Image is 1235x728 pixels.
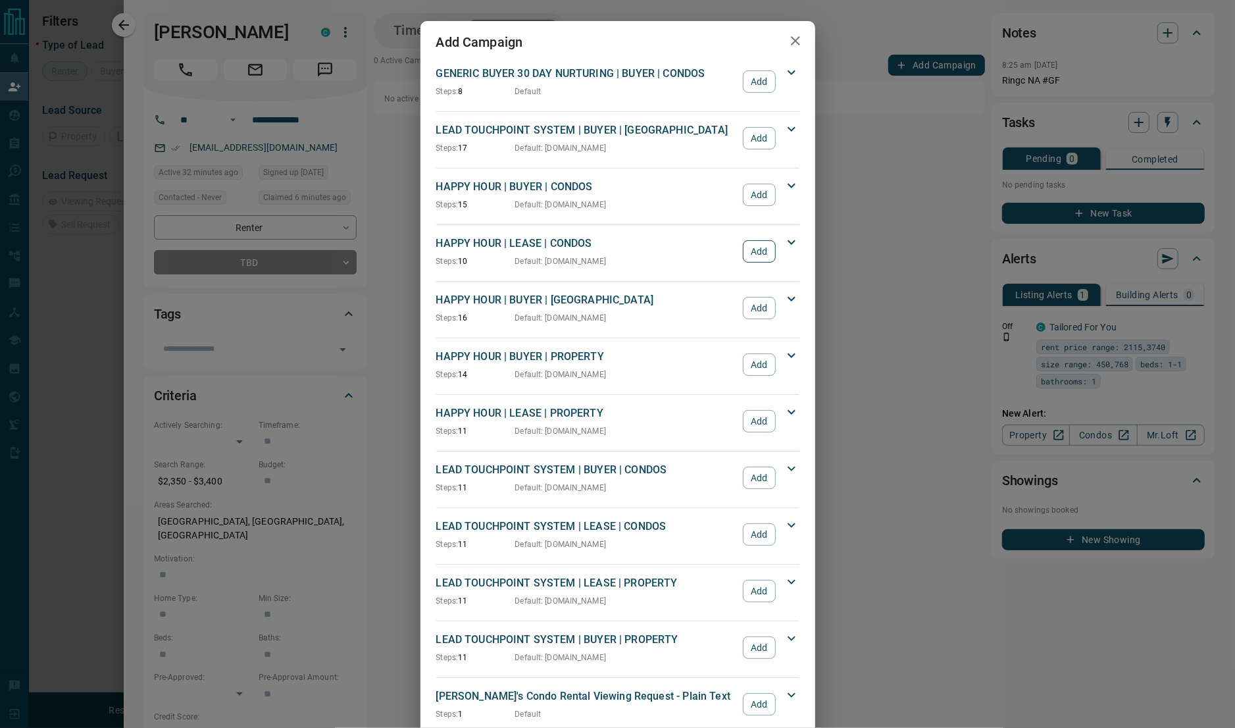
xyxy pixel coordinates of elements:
[436,199,515,211] p: 15
[515,482,607,494] p: Default : [DOMAIN_NAME]
[515,595,607,607] p: Default : [DOMAIN_NAME]
[436,575,737,591] p: LEAD TOUCHPOINT SYSTEM | LEASE | PROPERTY
[436,66,737,82] p: GENERIC BUYER 30 DAY NURTURING | BUYER | CONDOS
[515,425,607,437] p: Default : [DOMAIN_NAME]
[515,255,607,267] p: Default : [DOMAIN_NAME]
[436,462,737,478] p: LEAD TOUCHPOINT SYSTEM | BUYER | CONDOS
[436,370,459,379] span: Steps:
[436,596,459,606] span: Steps:
[436,312,515,324] p: 16
[436,632,737,648] p: LEAD TOUCHPOINT SYSTEM | BUYER | PROPERTY
[436,142,515,154] p: 17
[515,312,607,324] p: Default : [DOMAIN_NAME]
[515,652,607,663] p: Default : [DOMAIN_NAME]
[436,292,737,308] p: HAPPY HOUR | BUYER | [GEOGRAPHIC_DATA]
[743,70,775,93] button: Add
[515,538,607,550] p: Default : [DOMAIN_NAME]
[436,233,799,270] div: HAPPY HOUR | LEASE | CONDOSSteps:10Default: [DOMAIN_NAME]Add
[436,516,799,553] div: LEAD TOUCHPOINT SYSTEM | LEASE | CONDOSSteps:11Default: [DOMAIN_NAME]Add
[436,290,799,326] div: HAPPY HOUR | BUYER | [GEOGRAPHIC_DATA]Steps:16Default: [DOMAIN_NAME]Add
[515,369,607,380] p: Default : [DOMAIN_NAME]
[436,652,515,663] p: 11
[743,353,775,376] button: Add
[436,653,459,662] span: Steps:
[743,240,775,263] button: Add
[743,580,775,602] button: Add
[436,369,515,380] p: 14
[436,313,459,323] span: Steps:
[515,708,542,720] p: Default
[436,63,799,100] div: GENERIC BUYER 30 DAY NURTURING | BUYER | CONDOSSteps:8DefaultAdd
[743,410,775,432] button: Add
[436,405,737,421] p: HAPPY HOUR | LEASE | PROPERTY
[436,482,515,494] p: 11
[743,184,775,206] button: Add
[743,637,775,659] button: Add
[436,255,515,267] p: 10
[436,538,515,550] p: 11
[743,127,775,149] button: Add
[436,349,737,365] p: HAPPY HOUR | BUYER | PROPERTY
[436,425,515,437] p: 11
[420,21,539,63] h2: Add Campaign
[436,143,459,153] span: Steps:
[436,87,459,96] span: Steps:
[436,179,737,195] p: HAPPY HOUR | BUYER | CONDOS
[436,459,799,496] div: LEAD TOUCHPOINT SYSTEM | BUYER | CONDOSSteps:11Default: [DOMAIN_NAME]Add
[436,403,799,440] div: HAPPY HOUR | LEASE | PROPERTYSteps:11Default: [DOMAIN_NAME]Add
[436,573,799,610] div: LEAD TOUCHPOINT SYSTEM | LEASE | PROPERTYSteps:11Default: [DOMAIN_NAME]Add
[436,595,515,607] p: 11
[436,708,515,720] p: 1
[743,467,775,489] button: Add
[436,122,737,138] p: LEAD TOUCHPOINT SYSTEM | BUYER | [GEOGRAPHIC_DATA]
[436,710,459,719] span: Steps:
[436,86,515,97] p: 8
[436,689,737,704] p: [PERSON_NAME]'s Condo Rental Viewing Request - Plain Text
[743,693,775,715] button: Add
[436,427,459,436] span: Steps:
[436,257,459,266] span: Steps:
[436,540,459,549] span: Steps:
[515,142,607,154] p: Default : [DOMAIN_NAME]
[436,629,799,666] div: LEAD TOUCHPOINT SYSTEM | BUYER | PROPERTYSteps:11Default: [DOMAIN_NAME]Add
[436,176,799,213] div: HAPPY HOUR | BUYER | CONDOSSteps:15Default: [DOMAIN_NAME]Add
[515,199,607,211] p: Default : [DOMAIN_NAME]
[436,236,737,251] p: HAPPY HOUR | LEASE | CONDOS
[436,519,737,534] p: LEAD TOUCHPOINT SYSTEM | LEASE | CONDOS
[436,200,459,209] span: Steps:
[436,346,799,383] div: HAPPY HOUR | BUYER | PROPERTYSteps:14Default: [DOMAIN_NAME]Add
[743,297,775,319] button: Add
[436,483,459,492] span: Steps:
[515,86,542,97] p: Default
[743,523,775,546] button: Add
[436,686,799,723] div: [PERSON_NAME]'s Condo Rental Viewing Request - Plain TextSteps:1DefaultAdd
[436,120,799,157] div: LEAD TOUCHPOINT SYSTEM | BUYER | [GEOGRAPHIC_DATA]Steps:17Default: [DOMAIN_NAME]Add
